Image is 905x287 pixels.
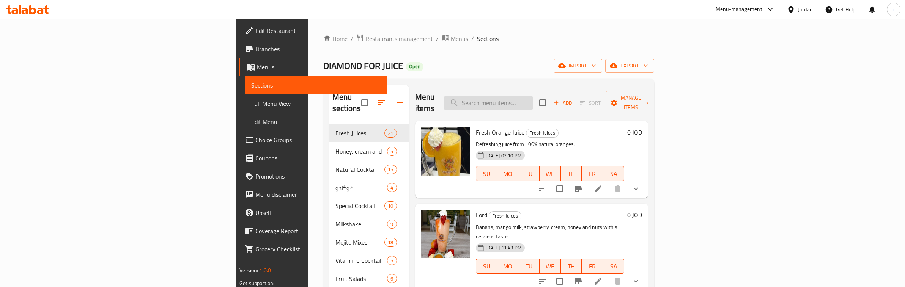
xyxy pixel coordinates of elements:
button: Branch-specific-item [569,180,587,198]
div: Jordan [798,5,813,14]
a: Grocery Checklist [239,240,387,258]
span: 6 [387,275,396,282]
span: Edit Restaurant [255,26,381,35]
span: export [611,61,648,71]
div: Honey, cream and nuts cocktails5 [329,142,409,160]
button: TU [518,259,540,274]
h6: 0 JOD [627,210,642,220]
div: Fruit Salads [335,274,387,283]
div: items [384,201,397,210]
a: Edit Restaurant [239,22,387,40]
span: Mojito Mixes [335,238,385,247]
div: items [384,165,397,174]
h2: Menu items [415,91,435,114]
span: Grocery Checklist [255,245,381,254]
span: Select section first [575,97,606,109]
button: FR [582,166,603,181]
span: Sections [477,34,499,43]
span: 9 [387,221,396,228]
span: Add item [551,97,575,109]
span: Open [406,63,423,70]
div: items [387,183,397,192]
div: Milkshake9 [329,215,409,233]
div: Fresh Juices [526,129,559,138]
span: SU [479,168,494,179]
button: TH [561,166,582,181]
button: show more [627,180,645,198]
div: items [387,256,397,265]
img: Fresh Orange Juice [421,127,470,176]
svg: Show Choices [631,184,641,193]
nav: breadcrumb [323,34,654,44]
button: SU [476,259,497,274]
span: Fresh Juices [335,129,385,138]
span: FR [585,168,600,179]
button: WE [540,259,561,274]
span: 21 [385,130,396,137]
a: Upsell [239,204,387,222]
h6: 0 JOD [627,127,642,138]
div: Mojito Mixes18 [329,233,409,251]
button: Add section [391,94,409,112]
span: r [892,5,894,14]
span: Full Menu View [251,99,381,108]
a: Edit menu item [593,184,603,193]
div: Fresh Juices [489,211,521,220]
div: items [387,274,397,283]
li: / [471,34,474,43]
button: SA [603,166,624,181]
span: افوكادو [335,183,387,192]
div: Natural Cocktail15 [329,160,409,179]
button: MO [497,166,518,181]
div: Special Cocktail [335,201,385,210]
a: Choice Groups [239,131,387,149]
span: Milkshake [335,220,387,229]
span: Edit Menu [251,117,381,126]
span: SU [479,261,494,272]
span: Menu disclaimer [255,190,381,199]
a: Branches [239,40,387,58]
a: Full Menu View [245,94,387,113]
span: Restaurants management [365,34,433,43]
span: Coupons [255,154,381,163]
span: Vitamin C Cocktail [335,256,387,265]
span: TH [564,168,579,179]
p: Refreshing juice from 100% natural oranges. [476,140,624,149]
li: / [436,34,439,43]
span: 4 [387,184,396,191]
span: Choice Groups [255,135,381,144]
span: [DATE] 11:43 PM [483,244,525,251]
button: FR [582,259,603,274]
div: Fresh Juices21 [329,124,409,142]
span: 5 [387,148,396,155]
button: TU [518,166,540,181]
span: Upsell [255,208,381,217]
span: TU [521,168,537,179]
div: items [384,238,397,247]
span: Fresh Juices [526,129,558,137]
span: Select to update [552,181,568,197]
p: Banana, mango milk, strawberry, cream, honey and nuts with a delicious taste [476,223,624,242]
img: Lord [421,210,470,258]
span: Sections [251,81,381,90]
svg: Show Choices [631,277,641,286]
a: Restaurants management [356,34,433,44]
span: MO [500,168,515,179]
span: WE [543,261,558,272]
div: Open [406,62,423,71]
span: Promotions [255,172,381,181]
span: Branches [255,44,381,53]
span: 18 [385,239,396,246]
span: Honey, cream and nuts cocktails [335,147,387,156]
span: 5 [387,257,396,264]
span: Select section [535,95,551,111]
a: Edit Menu [245,113,387,131]
span: 10 [385,202,396,210]
button: delete [609,180,627,198]
button: import [554,59,602,73]
span: DIAMOND FOR JUICE [323,57,403,74]
button: MO [497,259,518,274]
